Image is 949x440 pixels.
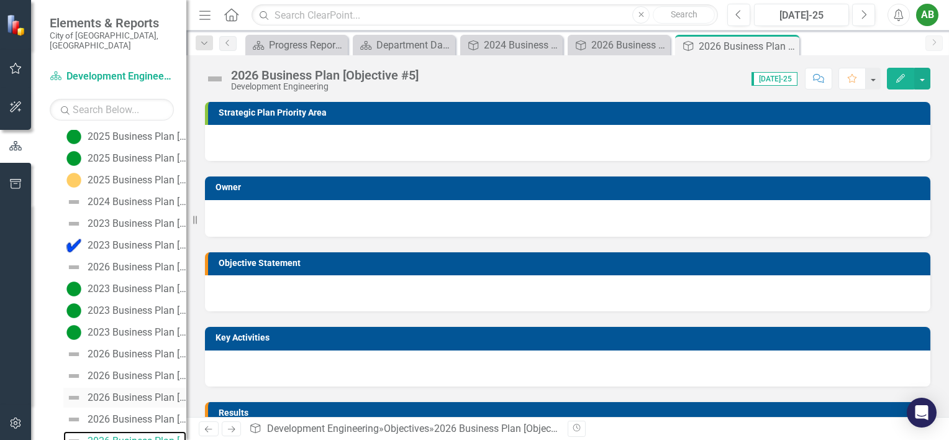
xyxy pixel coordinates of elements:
div: 2026 Business Plan [Executive Summary] [88,262,186,273]
div: 2023 Business Plan [Objective #2] [88,283,186,295]
a: 2025 Business Plan [Objective #2] [63,149,186,168]
img: Not Defined [66,369,81,383]
img: Proceeding as Anticipated [66,151,81,166]
div: Progress Report Dashboard [269,37,345,53]
div: 2026 Business Plan [Objective #2] [88,370,186,382]
h3: Owner [216,183,924,192]
img: Not Defined [205,69,225,89]
a: 2023 Business Plan [Objective #3] [63,301,186,321]
div: 2024 Business Plan [Executive Summary] [88,196,186,208]
img: Not Defined [66,412,81,427]
input: Search ClearPoint... [252,4,718,26]
a: Development Engineering [267,423,379,434]
a: 2025 Business Plan [Objective #1] [63,127,186,147]
input: Search Below... [50,99,174,121]
div: 2026 Business Plan [Objective #5] [231,68,419,82]
div: 2025 Business Plan [Objective #3] [88,175,186,186]
img: Not Defined [66,347,81,362]
div: Open Intercom Messenger [907,398,937,428]
small: City of [GEOGRAPHIC_DATA], [GEOGRAPHIC_DATA] [50,30,174,51]
div: 2024 Business Plan [Executive Summary] [484,37,560,53]
span: Elements & Reports [50,16,174,30]
h3: Objective Statement [219,259,924,268]
h3: Key Activities [216,333,924,342]
div: 2026 Business Plan [Objective #4] [88,414,186,425]
div: 2026 Business Plan [Objective #1] [591,37,667,53]
img: Not Defined [66,216,81,231]
img: Proceeding as Anticipated [66,325,81,340]
a: 2024 Business Plan [Executive Summary] [63,192,186,212]
div: [DATE]-25 [758,8,845,23]
button: Search [653,6,715,24]
img: Complete [66,238,81,253]
a: Progress Report Dashboard [248,37,345,53]
a: 2023 Business Plan [Executive Summary] [63,214,186,234]
a: 2025 Business Plan [Objective #3] [63,170,186,190]
img: Proceeding as Anticipated [66,282,81,296]
div: 2023 Business Plan [Objective #1] [88,240,186,251]
img: Not Defined [66,195,81,209]
img: Monitoring Progress [66,173,81,188]
a: 2026 Business Plan [Objective #3] [63,388,186,408]
div: 2026 Business Plan [Objective #5] [434,423,583,434]
div: 2026 Business Plan [Objective #3] [88,392,186,403]
div: Development Engineering [231,82,419,91]
a: 2024 Business Plan [Executive Summary] [463,37,560,53]
span: [DATE]-25 [751,72,797,86]
div: 2026 Business Plan [Objective #1] [88,349,186,360]
a: 2026 Business Plan [Objective #1] [571,37,667,53]
button: AB [916,4,938,26]
div: 2023 Business Plan [Objective #4] [88,327,186,338]
div: 2023 Business Plan [Objective #3] [88,305,186,316]
img: ClearPoint Strategy [6,14,28,36]
span: Search [671,9,697,19]
div: 2023 Business Plan [Executive Summary] [88,218,186,229]
a: 2023 Business Plan [Objective #2] [63,279,186,299]
img: Not Defined [66,260,81,275]
a: 2023 Business Plan [Objective #1] [63,236,186,255]
a: Department Dashboard [356,37,452,53]
img: Proceeding as Anticipated [66,303,81,318]
a: Development Engineering [50,70,174,84]
div: 2025 Business Plan [Objective #1] [88,131,186,142]
a: Objectives [384,423,429,434]
div: Department Dashboard [376,37,452,53]
button: [DATE]-25 [754,4,849,26]
a: 2026 Business Plan [Objective #1] [63,344,186,364]
h3: Results [219,408,924,418]
div: 2025 Business Plan [Objective #2] [88,153,186,164]
a: 2026 Business Plan [Executive Summary] [63,257,186,277]
a: 2026 Business Plan [Objective #2] [63,366,186,386]
a: 2023 Business Plan [Objective #4] [63,323,186,342]
img: Proceeding as Anticipated [66,129,81,144]
img: Not Defined [66,390,81,405]
div: » » [249,422,558,436]
div: 2026 Business Plan [Objective #5] [699,39,796,54]
h3: Strategic Plan Priority Area [219,108,924,117]
a: 2026 Business Plan [Objective #4] [63,410,186,429]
